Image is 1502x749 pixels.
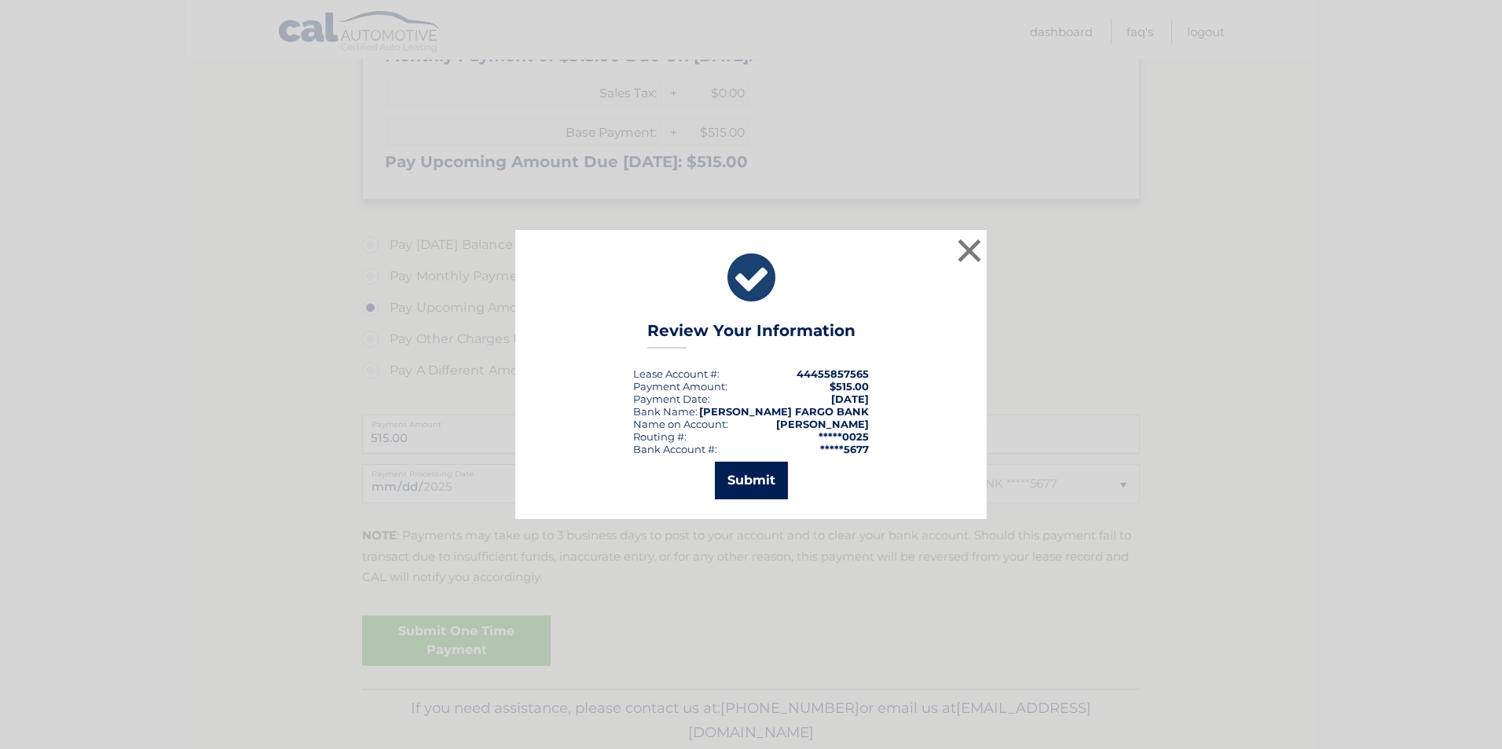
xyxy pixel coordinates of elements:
[633,418,728,430] div: Name on Account:
[715,462,788,499] button: Submit
[954,235,985,266] button: ×
[633,367,720,380] div: Lease Account #:
[830,380,869,393] span: $515.00
[831,393,869,405] span: [DATE]
[633,443,717,455] div: Bank Account #:
[633,393,708,405] span: Payment Date
[699,405,869,418] strong: [PERSON_NAME] FARGO BANK
[633,430,687,443] div: Routing #:
[633,380,727,393] div: Payment Amount:
[797,367,869,380] strong: 44455857565
[633,405,698,418] div: Bank Name:
[647,321,855,349] h3: Review Your Information
[633,393,710,405] div: :
[776,418,869,430] strong: [PERSON_NAME]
